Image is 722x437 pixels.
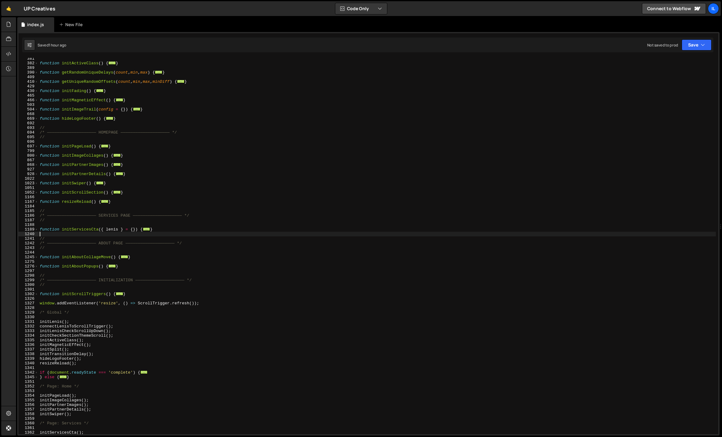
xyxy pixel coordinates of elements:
div: 1298 [18,273,38,278]
div: 692 [18,121,38,126]
div: 1351 [18,379,38,384]
div: 1188 [18,223,38,227]
div: New File [59,22,85,28]
div: 1329 [18,310,38,315]
a: Connect to Webflow [642,3,706,14]
div: 928 [18,172,38,176]
div: 1337 [18,347,38,352]
div: 1189 [18,227,38,232]
div: 697 [18,144,38,149]
div: 429 [18,84,38,89]
div: 669 [18,116,38,121]
span: ... [155,70,162,74]
span: ... [108,264,116,268]
div: 1354 [18,393,38,398]
div: 410 [18,79,38,84]
div: 503 [18,102,38,107]
div: 389 [18,66,38,70]
div: 867 [18,158,38,162]
div: index.js [27,22,44,28]
span: ... [116,292,123,295]
div: 1328 [18,306,38,310]
div: 668 [18,112,38,116]
div: 1166 [18,195,38,199]
a: Il [708,3,719,14]
div: 1326 [18,296,38,301]
div: 430 [18,89,38,93]
div: 1342 [18,370,38,375]
div: 1301 [18,287,38,292]
span: ... [113,163,121,166]
div: 1335 [18,338,38,343]
div: 1243 [18,246,38,250]
div: 382 [18,61,38,66]
div: 1334 [18,333,38,338]
span: ... [177,80,184,83]
div: 466 [18,98,38,102]
div: 1184 [18,204,38,209]
span: ... [116,98,123,102]
div: 1360 [18,421,38,426]
span: ... [143,227,150,231]
div: 1297 [18,269,38,273]
span: ... [101,200,108,203]
div: 1332 [18,324,38,329]
div: 1052 [18,190,38,195]
div: 1187 [18,218,38,223]
div: 1359 [18,416,38,421]
div: 1333 [18,329,38,333]
div: 1357 [18,407,38,412]
div: 800 [18,153,38,158]
div: 1338 [18,352,38,356]
div: 1185 [18,209,38,213]
div: 1340 [18,361,38,366]
div: 1331 [18,319,38,324]
span: ... [140,371,148,374]
button: Save [682,39,712,50]
div: 1336 [18,343,38,347]
div: 409 [18,75,38,79]
div: 1352 [18,384,38,389]
div: 1299 [18,278,38,283]
span: ... [113,190,121,194]
span: ... [101,144,108,148]
div: 1339 [18,356,38,361]
div: 1362 [18,430,38,435]
div: 694 [18,130,38,135]
a: 🤙 [1,1,16,16]
span: ... [133,107,140,111]
div: 1358 [18,412,38,416]
button: Code Only [335,3,387,14]
div: 1022 [18,176,38,181]
span: ... [96,89,103,92]
div: 1276 [18,264,38,269]
div: 1327 [18,301,38,306]
div: 1275 [18,259,38,264]
div: 1355 [18,398,38,403]
div: 1051 [18,186,38,190]
div: 1242 [18,241,38,246]
div: 1023 [18,181,38,186]
span: ... [116,172,123,175]
div: UP Creatives [24,5,55,12]
div: 1300 [18,283,38,287]
span: ... [113,154,121,157]
div: 927 [18,167,38,172]
div: 1 hour ago [49,42,67,48]
div: 1167 [18,199,38,204]
div: 381 [18,56,38,61]
div: 1356 [18,403,38,407]
span: ... [106,117,113,120]
div: 1330 [18,315,38,319]
div: 1186 [18,213,38,218]
span: ... [59,375,67,379]
div: 1341 [18,366,38,370]
div: 695 [18,135,38,139]
div: 799 [18,149,38,153]
div: Not saved to prod [647,42,678,48]
div: 1361 [18,426,38,430]
div: 1241 [18,236,38,241]
div: 1353 [18,389,38,393]
div: 868 [18,162,38,167]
